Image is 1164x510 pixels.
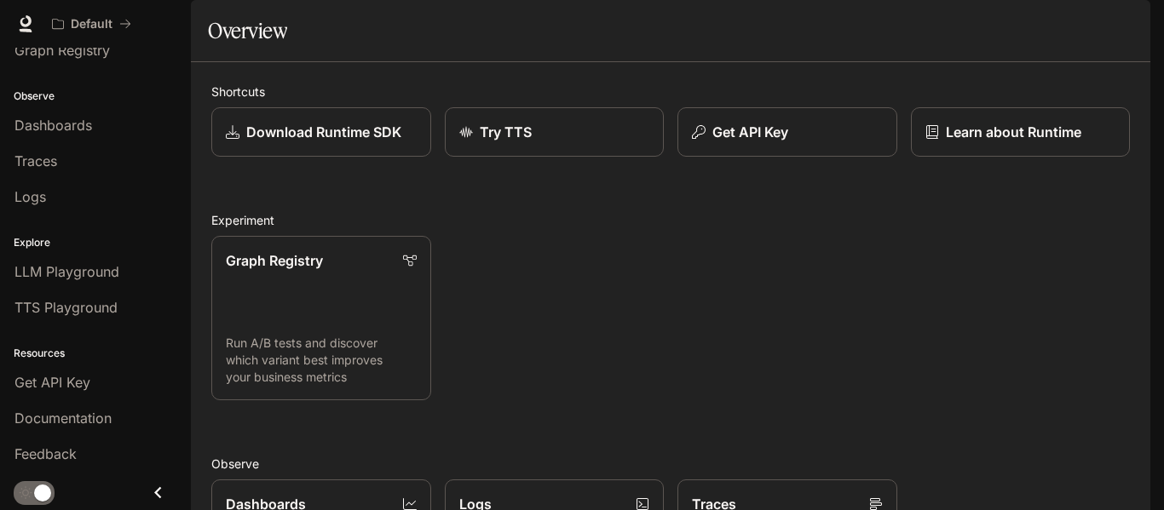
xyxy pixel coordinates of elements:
h1: Overview [208,14,287,48]
a: Download Runtime SDK [211,107,431,157]
p: Try TTS [480,122,532,142]
h2: Shortcuts [211,83,1130,100]
a: Learn about Runtime [911,107,1131,157]
p: Learn about Runtime [946,122,1081,142]
p: Run A/B tests and discover which variant best improves your business metrics [226,335,417,386]
p: Default [71,17,112,32]
button: All workspaces [44,7,139,41]
h2: Observe [211,455,1130,473]
button: Get API Key [677,107,897,157]
a: Try TTS [445,107,665,157]
p: Graph Registry [226,250,323,271]
h2: Experiment [211,211,1130,229]
a: Graph RegistryRun A/B tests and discover which variant best improves your business metrics [211,236,431,400]
p: Download Runtime SDK [246,122,401,142]
p: Get API Key [712,122,788,142]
